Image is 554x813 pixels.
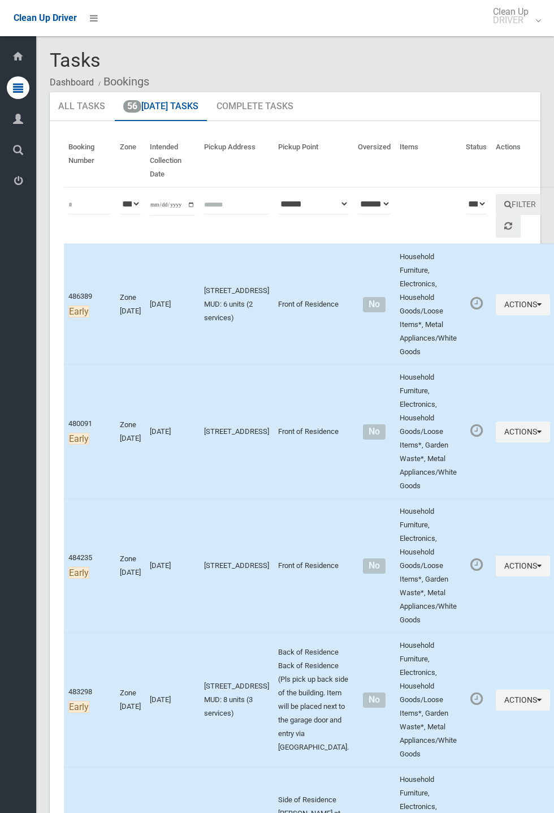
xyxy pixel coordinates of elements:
i: Booking awaiting collection. Mark as collected or report issues to complete task. [470,423,483,438]
span: No [363,558,385,574]
td: 486389 [64,244,115,365]
a: 56[DATE] Tasks [115,92,207,122]
span: Early [68,701,89,713]
td: [STREET_ADDRESS] [200,365,274,499]
td: [STREET_ADDRESS] MUD: 6 units (2 services) [200,244,274,365]
td: Front of Residence [274,244,353,365]
small: DRIVER [493,16,529,24]
td: [STREET_ADDRESS] [200,499,274,633]
a: All Tasks [50,92,114,122]
h4: Normal sized [358,695,391,705]
button: Actions [496,294,550,315]
a: Dashboard [50,77,94,88]
i: Booking awaiting collection. Mark as collected or report issues to complete task. [470,691,483,706]
td: 484235 [64,499,115,633]
a: Complete Tasks [208,92,302,122]
td: [DATE] [145,499,200,633]
td: Back of Residence Back of Residence (Pls pick up back side of the building. Item will be placed n... [274,633,353,767]
td: Zone [DATE] [115,499,145,633]
td: Front of Residence [274,365,353,499]
td: [DATE] [145,365,200,499]
a: Clean Up Driver [14,10,77,27]
h4: Normal sized [358,300,391,309]
span: No [363,297,385,312]
td: Zone [DATE] [115,633,145,767]
td: [STREET_ADDRESS] MUD: 8 units (3 services) [200,633,274,767]
td: Household Furniture, Electronics, Household Goods/Loose Items*, Garden Waste*, Metal Appliances/W... [395,365,461,499]
span: 56 [123,100,141,113]
button: Filter [496,194,544,215]
th: Pickup Point [274,135,353,187]
span: Early [68,306,89,317]
th: Booking Number [64,135,115,187]
td: [DATE] [145,633,200,767]
td: [DATE] [145,244,200,365]
button: Actions [496,421,550,442]
td: 483298 [64,633,115,767]
span: Tasks [50,49,101,71]
th: Intended Collection Date [145,135,200,187]
td: Zone [DATE] [115,365,145,499]
th: Pickup Address [200,135,274,187]
span: Clean Up Driver [14,12,77,23]
td: 480091 [64,365,115,499]
span: Early [68,433,89,445]
th: Status [461,135,491,187]
span: Early [68,567,89,579]
span: No [363,424,385,440]
span: Clean Up [487,7,540,24]
i: Booking awaiting collection. Mark as collected or report issues to complete task. [470,296,483,311]
td: Front of Residence [274,499,353,633]
td: Household Furniture, Electronics, Household Goods/Loose Items*, Garden Waste*, Metal Appliances/W... [395,499,461,633]
li: Bookings [96,71,149,92]
th: Oversized [353,135,395,187]
td: Household Furniture, Electronics, Household Goods/Loose Items*, Metal Appliances/White Goods [395,244,461,365]
td: Zone [DATE] [115,244,145,365]
button: Actions [496,556,550,577]
th: Zone [115,135,145,187]
h4: Normal sized [358,561,391,571]
i: Booking awaiting collection. Mark as collected or report issues to complete task. [470,557,483,572]
button: Actions [496,690,550,711]
span: No [363,692,385,708]
th: Items [395,135,461,187]
h4: Normal sized [358,427,391,437]
td: Household Furniture, Electronics, Household Goods/Loose Items*, Garden Waste*, Metal Appliances/W... [395,633,461,767]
